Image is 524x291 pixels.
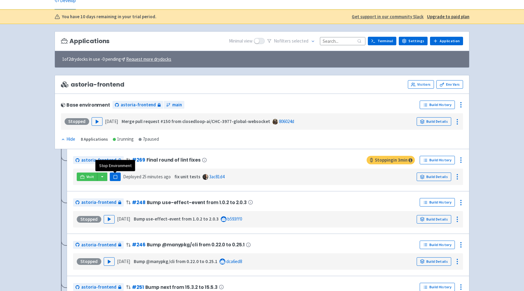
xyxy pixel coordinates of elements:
[352,14,424,19] u: Get support in our community Slack
[279,118,294,124] a: 806024d
[209,174,224,180] a: 3ac81d4
[292,38,308,44] span: selected
[61,81,124,88] span: astoria-frontend
[92,117,102,126] button: Play
[226,258,242,264] a: dca6ed8
[81,136,108,143] div: 8 Applications
[81,284,116,291] span: astoria-frontend
[420,241,455,249] a: Build History
[417,215,451,224] a: Build Details
[113,136,134,143] div: 1 running
[145,285,218,290] span: Bump next from 15.3.2 to 15.5.3
[352,13,424,20] a: Get support in our community Slack
[62,13,156,20] b: You have 10 days remaining in your trial period.
[110,173,121,181] button: Pause
[73,198,124,207] a: astoria-frontend
[61,38,109,45] h3: Applications
[146,157,201,163] span: Final round of lint fixes
[132,199,146,206] a: #248
[164,101,184,109] a: main
[117,258,130,264] time: [DATE]
[132,241,146,248] a: #246
[408,80,434,89] a: Visitors
[417,257,451,266] a: Build Details
[142,174,171,180] time: 25 minutes ago
[172,101,182,108] span: main
[147,200,247,205] span: Bump use-effect-event from 1.0.2 to 2.0.3
[420,156,455,164] a: Build History
[61,102,110,108] div: Base environment
[132,157,145,163] a: #269
[320,37,365,45] input: Search...
[126,56,171,62] u: Request more drydocks
[420,101,455,109] a: Build History
[122,118,270,124] strong: Merge pull request #150 from closedloop-ai/CHC-3977-global-websocket
[274,38,308,45] span: No filter s
[61,136,75,143] div: Hide
[81,157,116,164] span: astoria-frontend
[134,216,219,222] strong: Bump use-effect-event from 1.0.2 to 2.0.3
[77,258,101,265] div: Stopped
[65,118,89,125] div: Stopped
[147,242,245,247] span: Bump @manypkg/cli from 0.22.0 to 0.25.1
[399,37,428,45] a: Settings
[430,37,463,45] a: Application
[81,199,116,206] span: astoria-frontend
[132,284,144,290] a: #251
[62,56,171,63] span: 1 of 2 drydocks in use - 0 pending
[134,258,217,264] strong: Bump @manypkg/cli from 0.22.0 to 0.25.1
[420,198,455,207] a: Build History
[86,174,94,179] span: Visit
[104,257,115,266] button: Play
[227,216,242,222] a: b593ff0
[123,174,171,180] span: Deployed
[73,156,124,164] a: astoria-frontend
[73,241,124,249] a: astoria-frontend
[61,136,76,143] button: Hide
[436,80,463,89] a: Env Vars
[77,173,97,181] a: Visit
[105,118,118,124] time: [DATE]
[229,38,253,45] span: Minimal view
[139,136,159,143] div: 7 paused
[81,241,116,248] span: astoria-frontend
[77,216,101,223] div: Stopped
[427,14,469,19] u: Upgrade to paid plan
[367,156,415,164] span: Stopping in 3 min
[121,101,156,108] span: astoria-frontend
[174,174,200,180] strong: fix unit tests
[417,117,451,126] a: Build Details
[368,37,396,45] a: Terminal
[417,173,451,181] a: Build Details
[113,101,163,109] a: astoria-frontend
[117,216,130,222] time: [DATE]
[104,215,115,224] button: Play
